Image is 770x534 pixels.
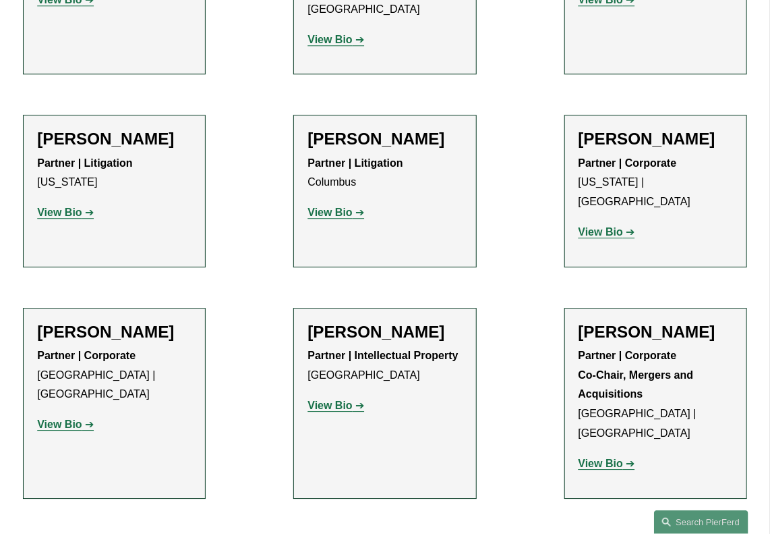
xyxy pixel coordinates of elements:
a: View Bio [37,419,94,430]
strong: View Bio [579,226,623,238]
a: View Bio [307,207,364,218]
strong: Partner | Corporate [579,157,677,169]
a: View Bio [307,400,364,411]
a: Search this site [654,510,748,534]
p: [GEOGRAPHIC_DATA] | [GEOGRAPHIC_DATA] [579,346,733,444]
strong: View Bio [307,34,352,45]
a: View Bio [579,458,635,469]
strong: View Bio [579,458,623,469]
p: [GEOGRAPHIC_DATA] | [GEOGRAPHIC_DATA] [37,346,191,404]
strong: View Bio [37,419,82,430]
h2: [PERSON_NAME] [37,322,191,342]
h2: [PERSON_NAME] [579,129,733,149]
p: [GEOGRAPHIC_DATA] [307,346,462,385]
p: [US_STATE] | [GEOGRAPHIC_DATA] [579,154,733,212]
h2: [PERSON_NAME] [37,129,191,149]
a: View Bio [307,34,364,45]
p: Columbus [307,154,462,193]
strong: Partner | Litigation [307,157,403,169]
strong: Partner | Corporate [579,350,677,361]
strong: Partner | Corporate [37,350,136,361]
strong: View Bio [307,207,352,218]
strong: Partner | Intellectual Property [307,350,458,361]
strong: Co-Chair, Mergers and Acquisitions [579,369,697,400]
strong: View Bio [37,207,82,218]
strong: Partner | Litigation [37,157,132,169]
p: [US_STATE] [37,154,191,193]
h2: [PERSON_NAME] [579,322,733,342]
a: View Bio [37,207,94,218]
a: View Bio [579,226,635,238]
strong: View Bio [307,400,352,411]
h2: [PERSON_NAME] [307,129,462,149]
h2: [PERSON_NAME] [307,322,462,342]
